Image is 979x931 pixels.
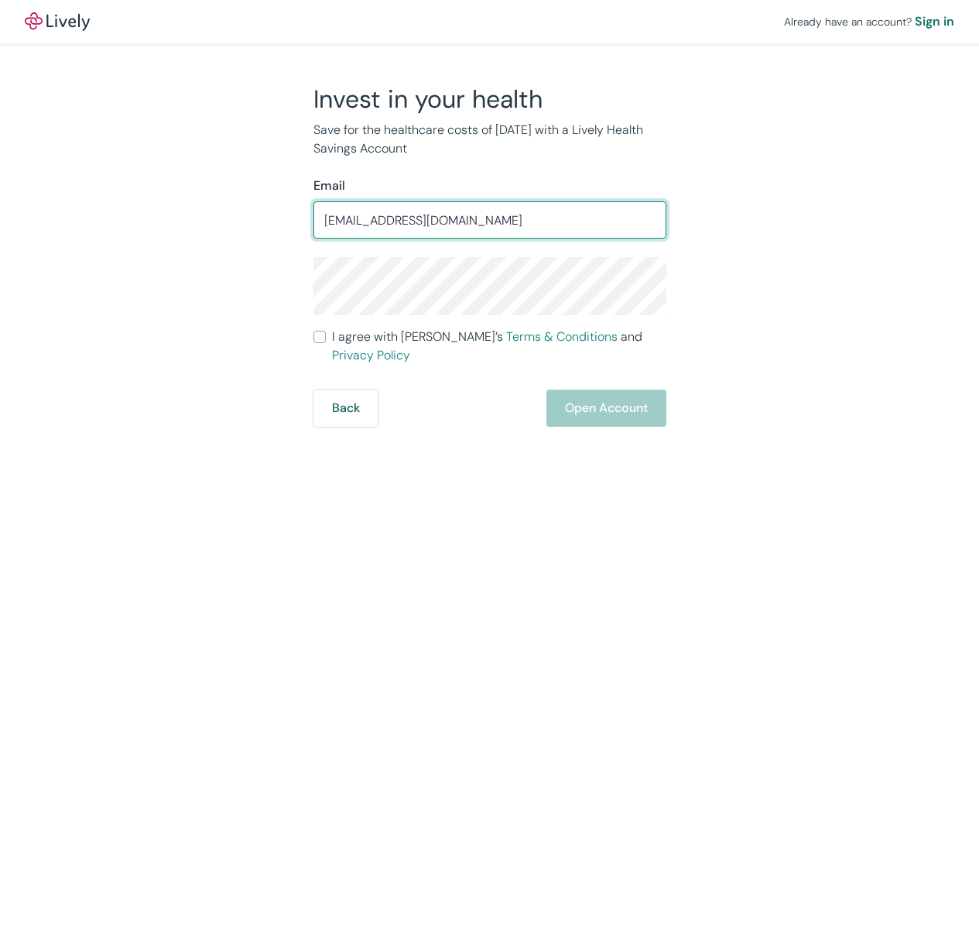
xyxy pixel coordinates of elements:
a: Privacy Policy [332,347,410,363]
button: Back [313,390,378,427]
img: Lively [25,12,90,31]
p: Save for the healthcare costs of [DATE] with a Lively Health Savings Account [313,121,666,158]
span: I agree with [PERSON_NAME]’s and [332,328,666,365]
a: Sign in [915,12,954,31]
a: Terms & Conditions [506,328,618,345]
h2: Invest in your health [313,84,666,115]
a: LivelyLively [25,12,90,31]
div: Already have an account? [784,12,954,31]
label: Email [313,177,345,195]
